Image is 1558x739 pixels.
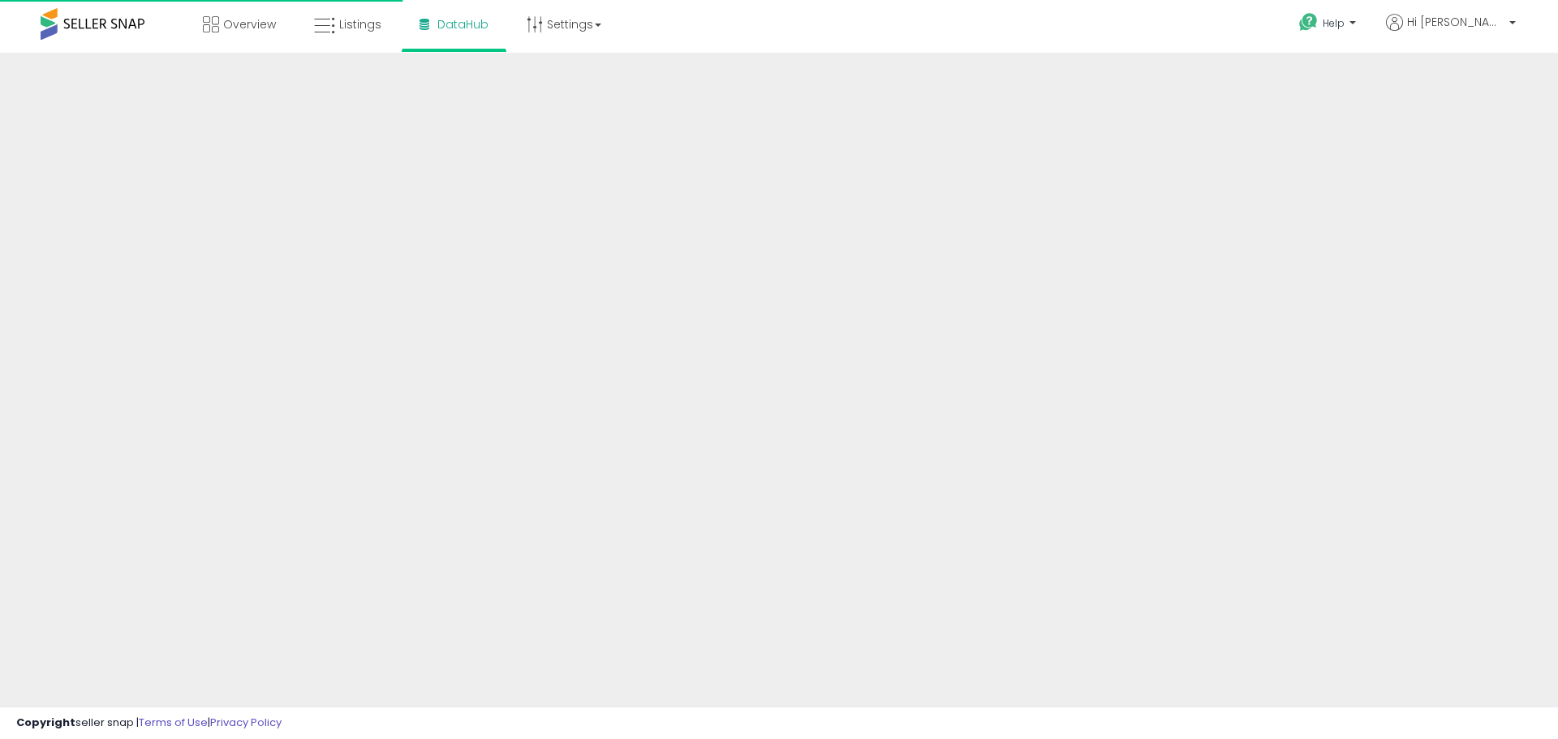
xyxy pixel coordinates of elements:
[223,16,276,32] span: Overview
[1386,14,1516,50] a: Hi [PERSON_NAME]
[437,16,488,32] span: DataHub
[1323,16,1345,30] span: Help
[1298,12,1319,32] i: Get Help
[210,715,282,730] a: Privacy Policy
[16,715,282,731] div: seller snap | |
[339,16,381,32] span: Listings
[1407,14,1504,30] span: Hi [PERSON_NAME]
[139,715,208,730] a: Terms of Use
[16,715,75,730] strong: Copyright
